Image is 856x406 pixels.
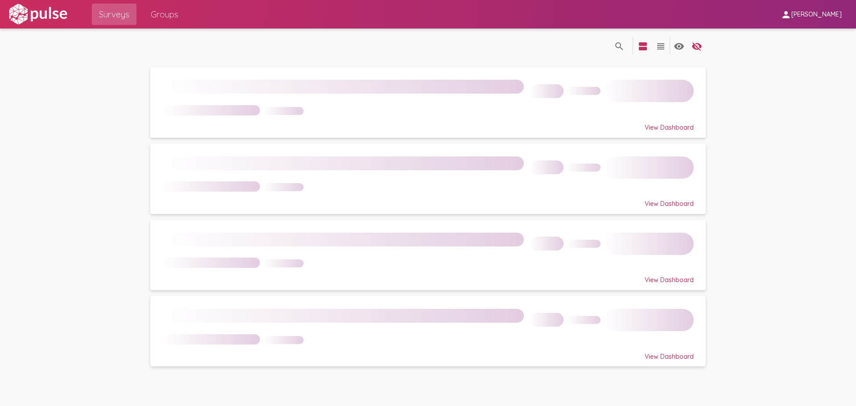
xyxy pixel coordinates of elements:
a: Surveys [92,4,136,25]
span: Groups [151,6,178,22]
button: language [610,37,628,54]
a: View Dashboard [150,296,706,366]
button: language [688,37,706,54]
mat-icon: language [691,41,702,52]
mat-icon: language [638,41,648,52]
button: [PERSON_NAME] [774,6,849,22]
button: language [652,37,670,54]
mat-icon: language [674,41,684,52]
button: language [634,37,652,54]
button: language [670,37,688,54]
img: white-logo.svg [7,3,69,25]
span: [PERSON_NAME] [791,11,842,19]
div: View Dashboard [162,115,694,131]
a: View Dashboard [150,144,706,214]
a: View Dashboard [150,67,706,138]
div: View Dashboard [162,344,694,361]
a: View Dashboard [150,220,706,290]
mat-icon: person [781,9,791,20]
div: View Dashboard [162,192,694,208]
mat-icon: language [614,41,625,52]
div: View Dashboard [162,268,694,284]
span: Surveys [99,6,129,22]
a: Groups [144,4,185,25]
mat-icon: language [655,41,666,52]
